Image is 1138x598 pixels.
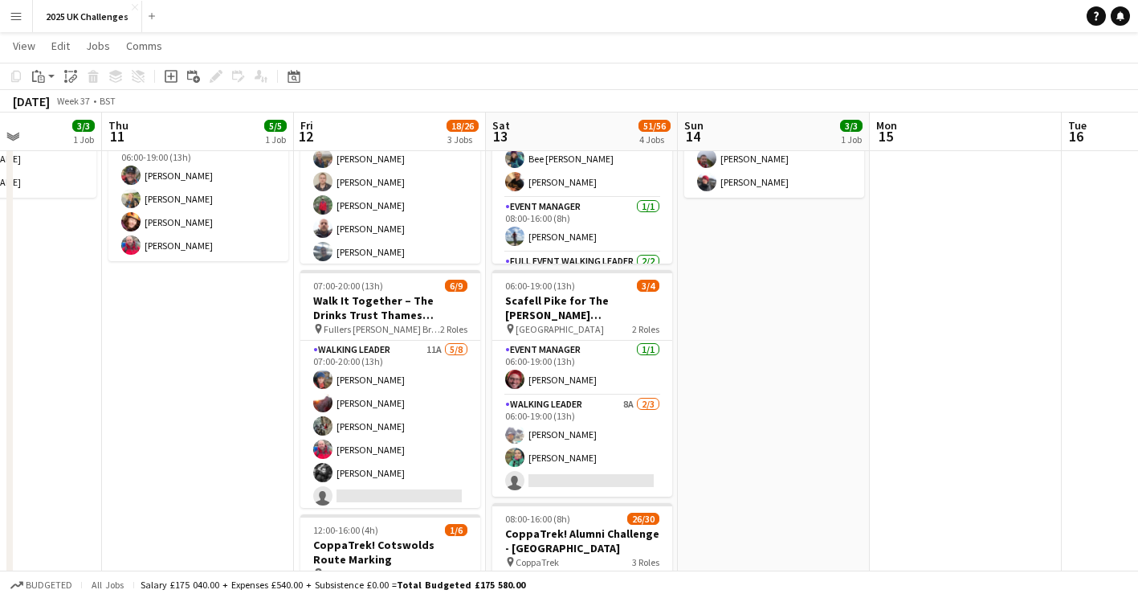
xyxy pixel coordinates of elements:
span: Edit [51,39,70,53]
span: 08:00-16:00 (8h) [505,513,570,525]
div: 1 Job [73,133,94,145]
button: 2025 UK Challenges [33,1,142,32]
span: 2 Roles [632,323,659,335]
span: Comms [126,39,162,53]
span: Tue [1068,118,1087,133]
span: Jobs [86,39,110,53]
app-card-role: Walking Leader4/406:00-19:00 (13h)[PERSON_NAME][PERSON_NAME][PERSON_NAME][PERSON_NAME] [108,137,288,261]
span: 18/26 [447,120,479,132]
a: View [6,35,42,56]
app-card-role: Walking Leader8A2/306:00-19:00 (13h)[PERSON_NAME][PERSON_NAME] [492,395,672,497]
span: CoppaTrek! Cotswolds Route Marking [324,567,444,580]
h3: Walk It Together – The Drinks Trust Thames Footpath Challenge [300,293,480,322]
a: Jobs [80,35,116,56]
app-job-card: 06:00-19:00 (13h)3/4Scafell Pike for The [PERSON_NAME] [PERSON_NAME] Trust [GEOGRAPHIC_DATA]2 Rol... [492,270,672,497]
span: 12 [298,127,313,145]
span: 2 Roles [440,323,467,335]
span: Fullers [PERSON_NAME] Brewery, [GEOGRAPHIC_DATA] [324,323,440,335]
span: Week 37 [53,95,93,107]
span: 13 [490,127,510,145]
app-card-role: Walking Leader11A5/807:00-20:00 (13h)[PERSON_NAME][PERSON_NAME][PERSON_NAME][PERSON_NAME][PERSON_... [300,341,480,559]
app-card-role: Event Manager1/106:00-19:00 (13h)[PERSON_NAME] [492,341,672,395]
span: 3 Roles [632,556,659,568]
span: 14 [682,127,704,145]
span: CoppaTrek [516,556,559,568]
span: 11 [106,127,128,145]
span: 16 [1066,127,1087,145]
span: 06:00-19:00 (13h) [505,280,575,292]
a: Edit [45,35,76,56]
span: [GEOGRAPHIC_DATA] [516,323,604,335]
span: 1 Role [444,567,467,580]
h3: CoppaTrek! Alumni Challenge - [GEOGRAPHIC_DATA] [492,526,672,555]
div: BST [100,95,116,107]
div: 1 Job [265,133,286,145]
div: Salary £175 040.00 + Expenses £540.00 + Subsistence £0.00 = [141,579,525,591]
span: 51/56 [638,120,671,132]
span: 3/4 [637,280,659,292]
div: [DATE] [13,93,50,109]
span: 6/9 [445,280,467,292]
span: 15 [874,127,897,145]
span: View [13,39,35,53]
span: Thu [108,118,128,133]
app-card-role: Event Manager1/108:00-16:00 (8h)[PERSON_NAME] [492,198,672,252]
span: Total Budgeted £175 580.00 [397,579,525,591]
a: Comms [120,35,169,56]
span: 3/3 [840,120,863,132]
app-card-role: Full Event Walking Leader2/2 [492,252,672,335]
span: 26/30 [627,513,659,525]
button: Budgeted [8,576,75,594]
div: 1 Job [841,133,862,145]
span: Sun [684,118,704,133]
app-job-card: 07:00-20:00 (13h)6/9Walk It Together – The Drinks Trust Thames Footpath Challenge Fullers [PERSON... [300,270,480,508]
span: Budgeted [26,580,72,591]
span: 3/3 [72,120,95,132]
app-card-role: Walking Leader10/1007:00-20:00 (13h)[PERSON_NAME][PERSON_NAME][PERSON_NAME][PERSON_NAME][PERSON_N... [300,96,480,361]
span: 07:00-20:00 (13h) [313,280,383,292]
div: 3 Jobs [447,133,478,145]
span: 5/5 [264,120,287,132]
span: 1/6 [445,524,467,536]
span: Sat [492,118,510,133]
span: Mon [876,118,897,133]
h3: CoppaTrek! Cotswolds Route Marking [300,538,480,567]
span: Fri [300,118,313,133]
h3: Scafell Pike for The [PERSON_NAME] [PERSON_NAME] Trust [492,293,672,322]
div: 4 Jobs [639,133,670,145]
span: All jobs [88,579,127,591]
span: 12:00-16:00 (4h) [313,524,378,536]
